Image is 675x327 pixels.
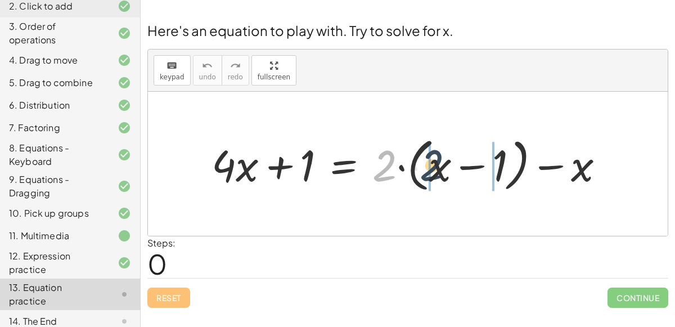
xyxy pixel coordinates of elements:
i: Task finished and correct. [118,148,131,162]
div: 10. Pick up groups [9,207,100,220]
i: Task finished and correct. [118,121,131,135]
span: keypad [160,73,184,81]
i: undo [202,59,213,73]
div: 11. Multimedia [9,229,100,243]
i: keyboard [166,59,177,73]
i: redo [230,59,241,73]
i: Task finished and correct. [118,207,131,220]
button: fullscreen [251,55,296,86]
div: 4. Drag to move [9,53,100,67]
div: 7. Factoring [9,121,100,135]
div: 12. Expression practice [9,249,100,276]
div: 6. Distribution [9,98,100,112]
i: Task finished and correct. [118,98,131,112]
div: 8. Equations - Keyboard [9,141,100,168]
span: Here's an equation to play with. Try to solve for x. [147,22,453,39]
div: 3. Order of operations [9,20,100,47]
button: keyboardkeypad [154,55,191,86]
label: Steps: [147,237,175,249]
i: Task finished and correct. [118,76,131,89]
button: undoundo [193,55,222,86]
div: 9. Equations - Dragging [9,173,100,200]
i: Task finished and correct. [118,256,131,270]
span: undo [199,73,216,81]
i: Task not started. [118,288,131,301]
i: Task finished and correct. [118,53,131,67]
i: Task finished and correct. [118,180,131,193]
div: 13. Equation practice [9,281,100,308]
span: fullscreen [258,73,290,81]
span: redo [228,73,243,81]
span: 0 [147,247,167,281]
i: Task finished. [118,229,131,243]
i: Task finished and correct. [118,26,131,40]
button: redoredo [222,55,249,86]
div: 5. Drag to combine [9,76,100,89]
